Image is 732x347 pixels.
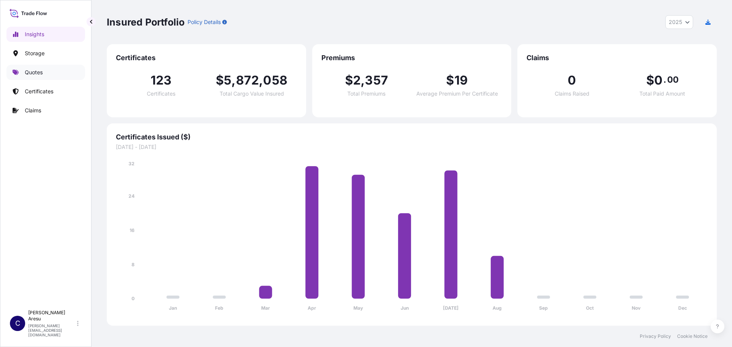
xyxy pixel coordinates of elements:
span: $ [216,74,224,86]
span: 19 [454,74,468,86]
span: [DATE] - [DATE] [116,143,708,151]
p: [PERSON_NAME] Aresu [28,310,75,322]
tspan: Sep [539,305,548,311]
a: Cookie Notice [677,333,708,339]
p: Certificates [25,88,53,95]
a: Storage [6,46,85,61]
span: 058 [263,74,287,86]
p: Storage [25,50,45,57]
span: , [259,74,263,86]
button: Year Selector [665,15,693,29]
span: Total Paid Amount [639,91,685,96]
span: $ [446,74,454,86]
span: . [663,77,666,83]
p: Claims [25,107,41,114]
tspan: Dec [678,305,687,311]
a: Insights [6,27,85,42]
tspan: May [353,305,363,311]
span: $ [646,74,654,86]
p: Insights [25,30,44,38]
span: , [231,74,236,86]
span: 2 [353,74,361,86]
span: Certificates [147,91,175,96]
tspan: Nov [632,305,641,311]
tspan: Mar [261,305,270,311]
span: Certificates [116,53,297,62]
tspan: Jun [401,305,409,311]
span: 5 [224,74,231,86]
span: C [15,320,20,327]
span: 0 [568,74,576,86]
span: 00 [667,77,679,83]
span: $ [345,74,353,86]
tspan: Jan [169,305,177,311]
span: Total Cargo Value Insured [220,91,284,96]
p: Insured Portfolio [107,16,185,28]
p: Quotes [25,69,43,76]
span: Claims [527,53,708,62]
tspan: 16 [130,227,135,233]
span: Average Premium Per Certificate [416,91,498,96]
tspan: 8 [132,262,135,267]
span: , [361,74,365,86]
tspan: 24 [128,193,135,199]
tspan: Oct [586,305,594,311]
span: 872 [236,74,259,86]
p: Policy Details [188,18,221,26]
span: Premiums [321,53,502,62]
tspan: 32 [128,161,135,166]
a: Quotes [6,65,85,80]
span: Claims Raised [555,91,589,96]
span: Certificates Issued ($) [116,133,708,142]
span: 2025 [669,18,682,26]
tspan: Feb [215,305,223,311]
a: Privacy Policy [640,333,671,339]
tspan: Aug [493,305,502,311]
span: 123 [151,74,172,86]
a: Claims [6,103,85,118]
tspan: Apr [308,305,316,311]
span: 357 [365,74,388,86]
span: 0 [654,74,663,86]
tspan: 0 [132,296,135,301]
a: Certificates [6,84,85,99]
span: Total Premiums [347,91,385,96]
tspan: [DATE] [443,305,459,311]
p: [PERSON_NAME][EMAIL_ADDRESS][DOMAIN_NAME] [28,323,75,337]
